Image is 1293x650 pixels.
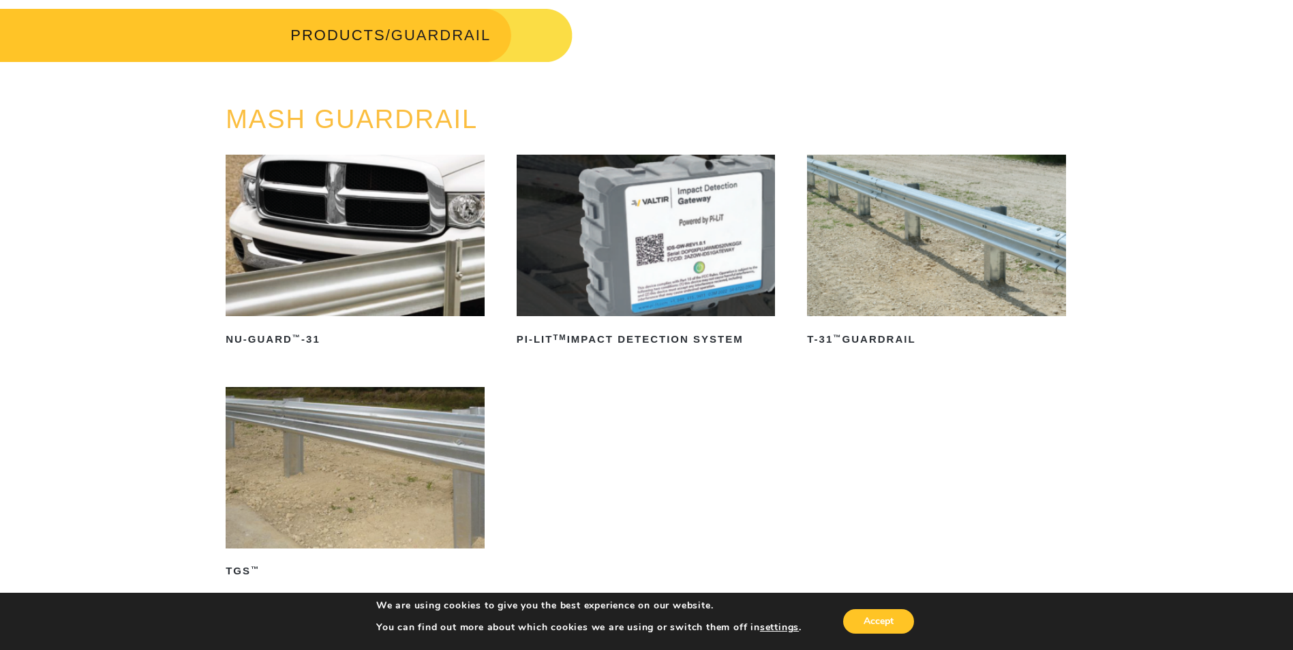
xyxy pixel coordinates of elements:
[290,27,385,44] a: PRODUCTS
[226,328,485,350] h2: NU-GUARD -31
[517,328,776,350] h2: PI-LIT Impact Detection System
[226,387,485,583] a: TGS™
[843,609,914,634] button: Accept
[376,600,802,612] p: We are using cookies to give you the best experience on our website.
[760,621,799,634] button: settings
[807,155,1066,350] a: T-31™Guardrail
[292,333,301,341] sup: ™
[226,155,485,350] a: NU-GUARD™-31
[833,333,842,341] sup: ™
[553,333,566,341] sup: TM
[391,27,491,44] span: GUARDRAIL
[251,565,260,573] sup: ™
[226,561,485,583] h2: TGS
[807,328,1066,350] h2: T-31 Guardrail
[226,105,478,134] a: MASH GUARDRAIL
[376,621,802,634] p: You can find out more about which cookies we are using or switch them off in .
[517,155,776,350] a: PI-LITTMImpact Detection System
